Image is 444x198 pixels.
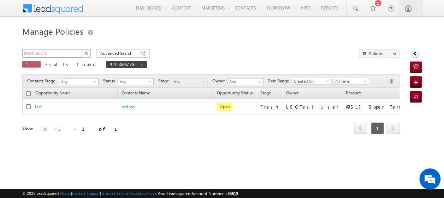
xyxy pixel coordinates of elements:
[118,89,154,98] span: Contacts Name
[386,122,399,134] span: next
[26,91,31,96] input: Check all records
[26,61,37,67] span: 1
[96,152,128,161] em: Start Chat
[35,104,42,109] a: test
[35,90,71,95] span: Opportunity Name
[227,78,264,85] input: Type to Search
[292,78,329,85] span: Created On
[286,90,298,95] span: Owner
[118,78,154,85] a: Any
[103,78,118,84] span: Status
[37,37,119,46] div: Chat with us now
[59,78,99,85] a: Any
[333,78,369,85] a: All Time
[41,126,60,132] span: 25
[158,191,238,196] span: Your Leadsquared Account Number is
[158,78,172,84] span: Stage
[354,122,367,134] span: prev
[213,89,256,98] a: Opportunity Status
[118,78,152,85] span: Any
[254,78,263,86] a: Show All Items
[260,104,279,110] div: Fresh
[217,102,232,111] span: Open
[59,78,96,85] span: Any
[256,89,274,98] a: Stage
[342,89,364,98] a: Product
[22,190,238,197] span: © 2025 LeadSquared | | | | |
[346,90,361,95] span: Product
[100,50,135,57] span: Advanced Search
[333,78,367,85] span: All Time
[172,78,206,85] span: Any
[109,61,136,67] span: 9954566778
[32,89,74,98] a: Opportunity Name
[58,125,126,133] div: 1 - 1 of 1
[227,191,238,196] span: 55613
[41,125,59,133] a: 25
[22,125,35,132] div: Show
[371,122,384,134] span: 1
[260,90,271,95] span: Stage
[359,49,399,58] button: Actions
[386,123,399,134] a: next
[101,191,129,196] a: Terms of Service
[122,104,135,109] a: test sss
[9,65,129,146] textarea: Type your message and hit 'Enter'
[84,51,88,55] img: Search
[292,78,331,85] a: Created On
[116,4,133,21] div: Minimize live chat window
[130,191,156,196] a: Acceptable Use
[12,37,30,46] img: d_60004797649_company_0_60004797649
[172,78,208,85] a: Any
[27,78,58,84] span: Contacts Stage
[42,61,99,67] span: results found
[267,78,292,84] span: Date Range
[346,104,416,110] div: ABSLI Super Term Plan
[286,104,339,110] div: LSQTest User
[61,191,71,196] a: About
[22,25,83,37] span: Manage Policies
[212,78,227,84] span: Owner
[72,191,100,196] a: Contact Support
[354,123,367,134] a: prev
